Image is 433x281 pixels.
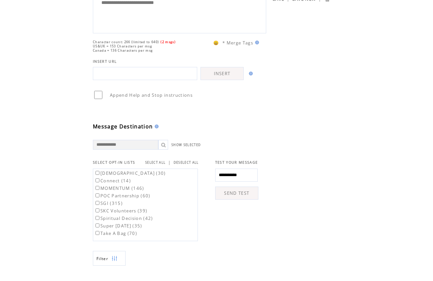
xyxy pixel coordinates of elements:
[94,208,147,214] label: SKC Volunteers (39)
[95,193,99,197] input: POC Partnership (60)
[222,40,253,46] span: * Merge Tags
[215,160,258,165] span: TEST YOUR MESSAGE
[200,67,244,80] a: INSERT
[213,40,219,46] span: 😀
[93,160,135,165] span: SELECT OPT-IN LISTS
[95,216,99,220] input: Spiritual Decision (42)
[95,231,99,235] input: Take A Bag (70)
[253,41,259,44] img: help.gif
[215,187,258,200] a: SEND TEST
[93,123,153,130] span: Message Destination
[110,92,193,98] span: Append Help and Stop instructions
[94,230,137,236] label: Take A Bag (70)
[95,171,99,175] input: [DEMOGRAPHIC_DATA] (30)
[247,72,253,75] img: help.gif
[168,159,171,165] span: |
[93,48,153,53] span: Canada = 136 Characters per msg
[94,193,150,199] label: POC Partnership (60)
[95,178,99,182] input: Connect (14)
[95,201,99,205] input: SGI (315)
[94,215,153,221] label: Spiritual Decision (42)
[94,178,131,184] label: Connect (14)
[95,223,99,227] input: Super [DATE] (35)
[93,44,152,48] span: US&UK = 153 Characters per msg
[96,256,108,261] span: Show filters
[94,170,166,176] label: [DEMOGRAPHIC_DATA] (30)
[94,200,123,206] label: SGI (315)
[153,124,159,128] img: help.gif
[95,208,99,212] input: SKC Volunteers (39)
[93,40,159,44] span: Character count: 266 (limited to 640)
[112,251,117,266] img: filters.png
[174,160,199,165] a: DESELECT ALL
[93,251,126,266] a: Filter
[94,223,142,229] label: Super [DATE] (35)
[94,185,144,191] label: MOMENTUM (146)
[171,143,201,147] a: SHOW SELECTED
[93,59,117,64] span: INSERT URL
[95,186,99,190] input: MOMENTUM (146)
[145,160,165,165] a: SELECT ALL
[161,40,176,44] span: (2 msgs)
